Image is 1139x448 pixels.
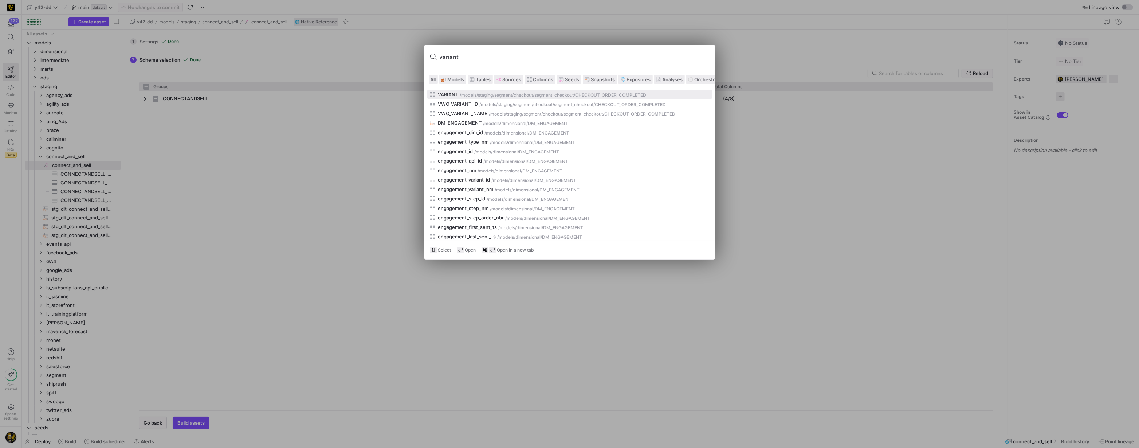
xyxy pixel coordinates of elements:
button: Models [439,75,466,84]
div: VWO_VARIANT_ID [438,101,478,107]
span: Snapshots [591,77,615,82]
span: Sources [503,77,522,82]
button: Sources [494,75,523,84]
div: engagement_dim_id [438,129,483,135]
div: dimensional [503,130,528,136]
div: /models/ [506,216,524,221]
div: /DM_ENGAGEMENT [528,130,570,136]
div: /models/ [487,197,505,202]
div: engagement_type_nm [438,139,489,145]
div: staging/segment/checkout/segment_checkout [498,102,594,107]
button: Columns [525,75,555,84]
div: /models/ [485,130,503,136]
span: ⌘ [482,247,488,253]
div: dimensional [524,216,549,221]
div: /models/ [490,206,508,211]
div: Open [457,247,476,253]
div: /models/ [475,149,493,155]
button: Orchestrations [686,75,731,84]
div: /models/ [495,187,513,192]
div: /CHECKOUT_ORDER_COMPLETED [594,102,666,107]
div: /DM_ENGAGEMENT [542,225,584,230]
div: /CHECKOUT_ORDER_COMPLETED [574,93,647,98]
button: Snapshots [583,75,617,84]
span: Seeds [565,77,580,82]
span: Columns [533,77,554,82]
div: /DM_ENGAGEMENT [541,235,582,240]
span: Analyses [663,77,683,82]
div: dimensional [502,121,527,126]
div: engagement_step_id [438,196,486,202]
div: /CHECKOUT_ORDER_COMPLETED [603,112,676,117]
div: dimensional [516,235,541,240]
div: dimensional [508,206,534,211]
div: dimensional [505,197,530,202]
div: engagement_variant_nm [438,186,494,192]
div: /models/ [478,168,496,174]
div: staging/segment/checkout/segment_checkout [507,112,603,117]
div: Select [430,247,451,253]
div: /DM_ENGAGEMENT [527,121,568,126]
div: /models/ [498,235,516,240]
div: /DM_ENGAGEMENT [535,178,577,183]
button: Analyses [654,75,685,84]
div: /models/ [489,112,507,117]
input: Search or run a command [440,51,709,63]
div: /models/ [480,102,498,107]
div: engagement_nm [438,167,476,173]
div: VWO_VARIANT_NAME [438,110,488,116]
div: /DM_ENGAGEMENT [521,168,563,174]
span: Models [448,77,464,82]
div: /DM_ENGAGEMENT [534,206,575,211]
button: Exposures [618,75,653,84]
div: dimensional [508,140,534,145]
div: dimensional [502,159,527,164]
div: /DM_ENGAGEMENT [530,197,572,202]
div: /DM_ENGAGEMENT [549,216,590,221]
div: /DM_ENGAGEMENT [534,140,575,145]
div: /models/ [460,93,478,98]
div: /models/ [492,178,510,183]
span: Orchestrations [695,77,729,82]
button: All [429,75,438,84]
div: staging/segment/checkout/segment_checkout [478,93,574,98]
div: engagement_step_nm [438,205,489,211]
div: /models/ [490,140,508,145]
div: /DM_ENGAGEMENT [527,159,569,164]
div: engagement_api_id [438,158,482,164]
div: /models/ [483,121,502,126]
div: /models/ [484,159,502,164]
div: dimensional [510,178,535,183]
div: VARIANT [438,91,459,97]
div: engagement_first_sent_ts [438,224,497,230]
div: engagement_step_order_nbr [438,215,504,221]
button: Tables [468,75,493,84]
div: engagement_variant_id [438,177,490,183]
div: dimensional [513,187,538,192]
span: Tables [476,77,491,82]
span: Exposures [627,77,651,82]
div: /models/ [499,225,517,230]
div: Open in a new tab [482,247,534,253]
div: DM_ENGAGEMENT [438,120,482,126]
div: /DM_ENGAGEMENT [518,149,559,155]
button: Seeds [557,75,581,84]
div: engagement_id [438,148,473,154]
div: dimensional [517,225,542,230]
div: engagement_last_sent_ts [438,234,496,239]
div: dimensional [496,168,521,174]
span: All [431,77,436,82]
div: /DM_ENGAGEMENT [538,187,580,192]
div: dimensional [493,149,518,155]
